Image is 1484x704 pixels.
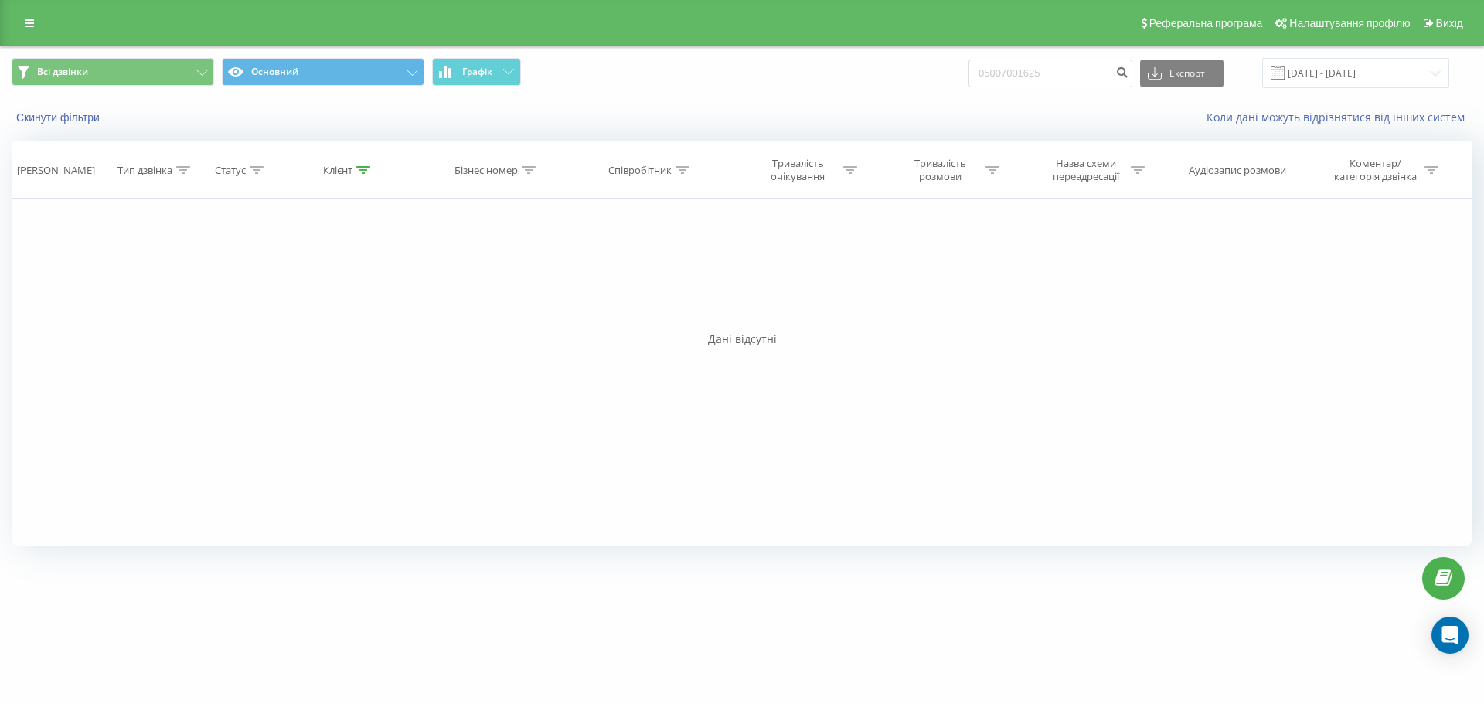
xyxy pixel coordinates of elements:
div: Open Intercom Messenger [1431,617,1469,654]
div: Статус [215,164,246,177]
div: [PERSON_NAME] [17,164,95,177]
div: Коментар/категорія дзвінка [1330,157,1421,183]
div: Співробітник [608,164,672,177]
input: Пошук за номером [968,60,1132,87]
a: Коли дані можуть відрізнятися вiд інших систем [1207,110,1472,124]
span: Налаштування профілю [1289,17,1410,29]
div: Аудіозапис розмови [1189,164,1286,177]
div: Клієнт [323,164,352,177]
div: Тип дзвінка [117,164,172,177]
div: Назва схеми переадресації [1044,157,1127,183]
span: Всі дзвінки [37,66,88,78]
div: Дані відсутні [12,332,1472,347]
div: Бізнес номер [454,164,518,177]
button: Скинути фільтри [12,111,107,124]
span: Вихід [1436,17,1463,29]
button: Всі дзвінки [12,58,214,86]
button: Основний [222,58,424,86]
div: Тривалість розмови [899,157,982,183]
span: Графік [462,66,492,77]
div: Тривалість очікування [757,157,839,183]
button: Графік [432,58,521,86]
button: Експорт [1140,60,1224,87]
span: Реферальна програма [1149,17,1263,29]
